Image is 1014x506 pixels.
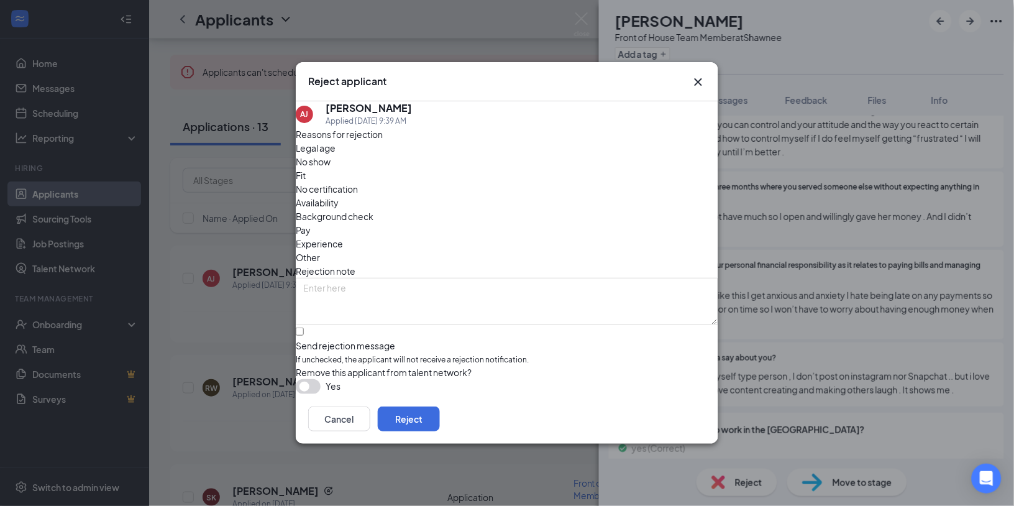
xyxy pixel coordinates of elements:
span: Reasons for rejection [296,129,383,140]
h3: Reject applicant [308,75,386,88]
button: Close [691,75,706,90]
div: Open Intercom Messenger [972,464,1002,494]
span: Legal age [296,141,336,155]
input: Send rejection messageIf unchecked, the applicant will not receive a rejection notification. [296,328,304,336]
span: Fit [296,168,306,182]
span: Background check [296,209,373,223]
span: Other [296,251,320,264]
span: No show [296,155,331,168]
span: Rejection note [296,265,355,277]
div: Send rejection message [296,339,718,352]
span: Availability [296,196,339,209]
div: Applied [DATE] 9:39 AM [326,115,412,127]
span: No certification [296,182,358,196]
button: Reject [378,407,440,431]
span: Remove this applicant from talent network? [296,367,472,378]
button: Cancel [308,407,370,431]
div: AJ [301,109,309,119]
span: If unchecked, the applicant will not receive a rejection notification. [296,354,718,366]
h5: [PERSON_NAME] [326,101,412,115]
svg: Cross [691,75,706,90]
span: Pay [296,223,311,237]
span: Yes [326,379,340,393]
span: Experience [296,237,343,251]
